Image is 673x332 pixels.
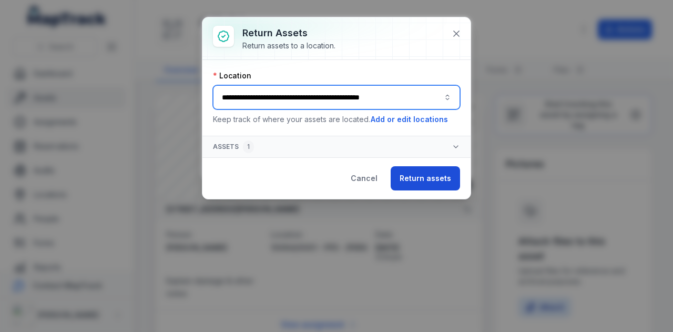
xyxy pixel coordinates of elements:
button: Cancel [342,166,386,190]
button: Assets1 [202,136,471,157]
span: Assets [213,140,254,153]
h3: Return assets [242,26,335,41]
div: 1 [243,140,254,153]
p: Keep track of where your assets are located. [213,114,460,125]
button: Return assets [391,166,460,190]
button: Add or edit locations [370,114,448,125]
label: Location [213,71,251,81]
div: Return assets to a location. [242,41,335,51]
